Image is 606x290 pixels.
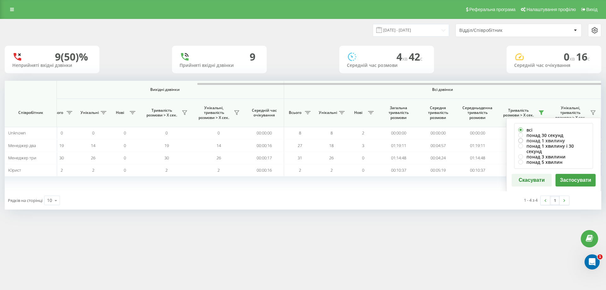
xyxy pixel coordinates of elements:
span: 4 [396,50,409,63]
span: Нові [112,110,128,115]
td: 01:19:11 [458,139,497,151]
span: Unknown [8,130,26,136]
div: Середній час очікування [514,63,594,68]
span: 2 [362,130,364,136]
span: 8 [299,130,301,136]
span: Унікальні, тривалість розмови > Х сек. [552,105,588,120]
label: понад 30 секунд [518,133,589,138]
td: 00:10:37 [379,164,418,176]
span: хв [569,55,576,62]
span: Тривалість розмови > Х сек. [144,108,180,118]
span: Вихід [586,7,597,12]
span: Унікальні, тривалість розмови > Х сек. [196,105,232,120]
div: 9 (50)% [55,51,88,63]
span: Середньоденна тривалість розмови [462,105,492,120]
span: 19 [164,143,169,148]
span: 31 [298,155,302,161]
label: всі [518,127,589,133]
span: 14 [91,143,95,148]
button: Скасувати [512,174,552,186]
span: Юрист [8,167,21,173]
div: 9 [250,51,255,63]
span: 2 [165,167,168,173]
span: Середня тривалість розмови [423,105,453,120]
span: 8 [330,130,333,136]
span: Нові [350,110,366,115]
span: 14 [217,143,221,148]
label: понад 5 хвилин [518,159,589,165]
td: 00:00:00 [379,127,418,139]
span: 0 [124,167,126,173]
span: Унікальні [319,110,337,115]
label: понад 1 хвилину і 30 секунд [518,143,589,154]
span: 0 [124,130,126,136]
td: 00:00:16 [245,164,284,176]
span: 26 [217,155,221,161]
span: Середній час очікування [249,108,279,118]
span: Співробітник [10,110,51,115]
td: 00:04:57 [418,139,458,151]
span: 2 [217,167,220,173]
span: Рядків на сторінці [8,198,43,203]
span: 26 [329,155,334,161]
span: 0 [362,167,364,173]
div: Неприйняті вхідні дзвінки [12,63,92,68]
div: 1 - 4 з 4 [524,197,538,203]
span: Всього [49,110,65,115]
span: 19 [59,143,64,148]
td: 01:19:11 [379,139,418,151]
span: 0 [92,130,94,136]
td: 00:00:17 [245,152,284,164]
span: 27 [298,143,302,148]
span: 0 [165,130,168,136]
td: 00:00:00 [418,127,458,139]
span: Тривалість розмови > Х сек. [500,108,537,118]
span: c [420,55,423,62]
span: 0 [124,155,126,161]
td: 00:00:16 [245,139,284,151]
span: Загальна тривалість розмови [383,105,413,120]
span: Вихідні дзвінки [61,87,269,92]
td: 00:04:24 [418,152,458,164]
label: понад 1 хвилину [518,138,589,143]
button: Застосувати [555,174,596,186]
span: 30 [59,155,64,161]
span: 0 [61,130,63,136]
a: 1 [550,196,560,205]
span: Налаштування профілю [526,7,576,12]
span: 26 [91,155,95,161]
span: 0 [124,143,126,148]
label: понад 3 хвилини [518,154,589,159]
td: 00:00:00 [458,127,497,139]
iframe: Intercom live chat [585,254,600,269]
span: Всього [287,110,303,115]
span: Менеджер два [8,143,36,148]
span: Реферальна програма [469,7,516,12]
span: c [587,55,590,62]
span: хв [402,55,409,62]
span: 3 [362,143,364,148]
span: 1 [597,254,603,259]
span: 0 [217,130,220,136]
span: 0 [564,50,576,63]
td: 00:05:19 [418,164,458,176]
span: 30 [164,155,169,161]
div: Середній час розмови [347,63,426,68]
div: Відділ/Співробітник [459,28,535,33]
td: 00:00:00 [245,127,284,139]
td: 01:14:48 [458,152,497,164]
span: 42 [409,50,423,63]
span: 2 [299,167,301,173]
span: 0 [362,155,364,161]
span: Унікальні [80,110,99,115]
span: Менеджер три [8,155,36,161]
div: 10 [47,197,52,204]
span: Всі дзвінки [303,87,582,92]
td: 01:14:48 [379,152,418,164]
span: 16 [576,50,590,63]
span: 2 [61,167,63,173]
div: Прийняті вхідні дзвінки [180,63,259,68]
td: 00:10:37 [458,164,497,176]
span: 18 [329,143,334,148]
span: 2 [330,167,333,173]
